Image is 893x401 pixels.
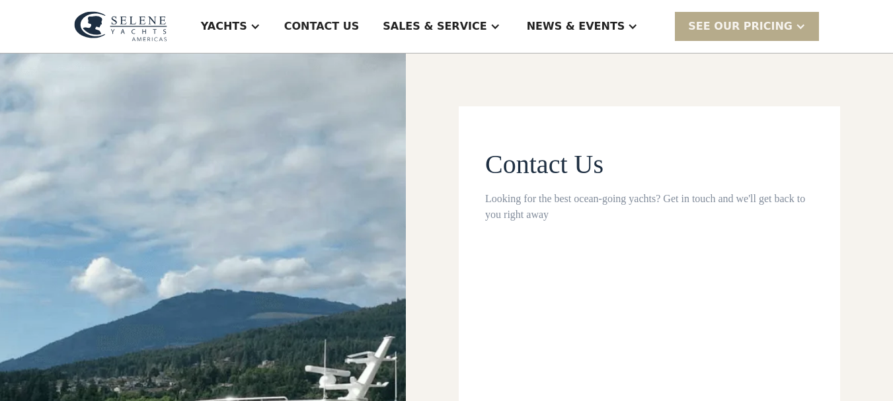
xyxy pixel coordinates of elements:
div: Sales & Service [383,18,486,34]
div: Yachts [201,18,247,34]
div: SEE Our Pricing [675,12,819,40]
div: News & EVENTS [527,18,625,34]
img: logo [74,11,167,42]
span: Contact Us [485,149,603,179]
div: SEE Our Pricing [688,18,793,34]
div: Contact US [284,18,360,34]
div: Looking for the best ocean-going yachts? Get in touch and we'll get back to you right away [485,191,814,223]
